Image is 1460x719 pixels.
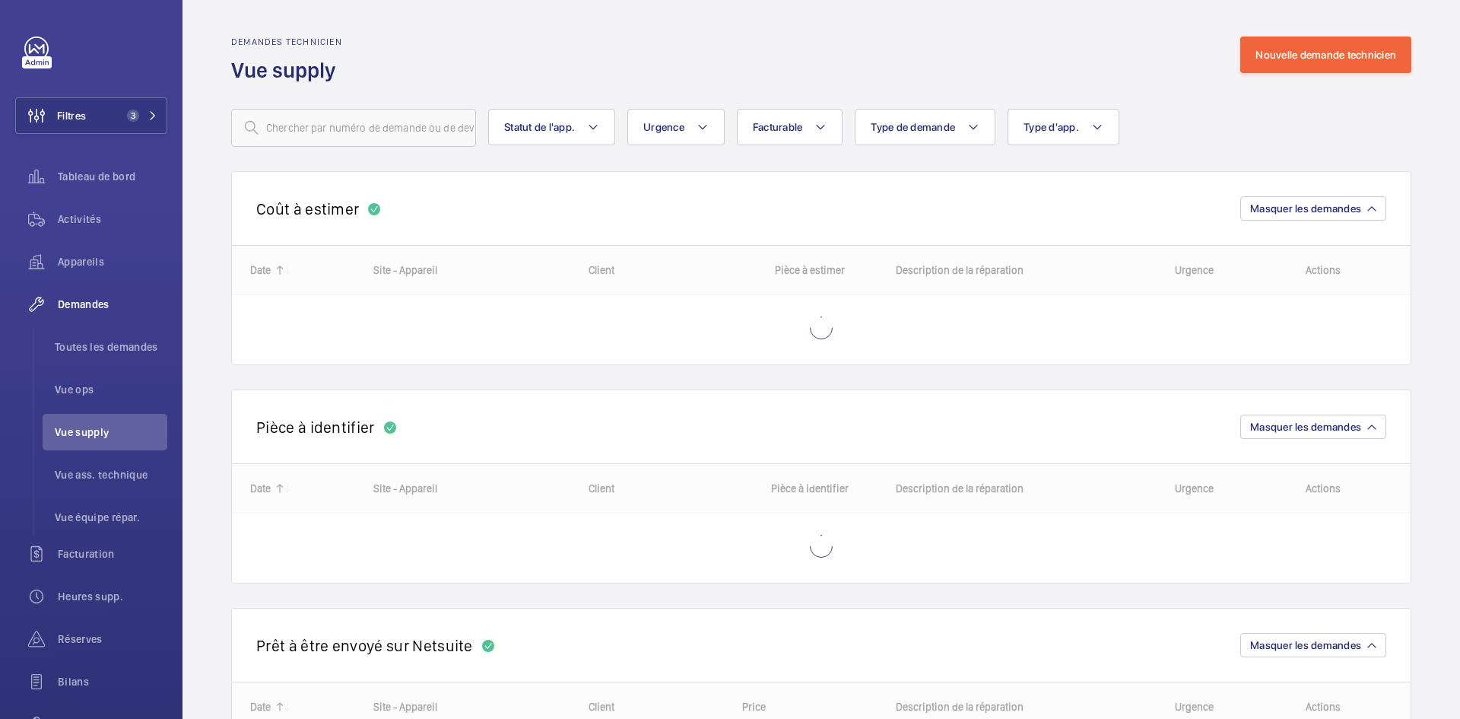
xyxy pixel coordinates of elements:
h2: Demandes technicien [231,37,345,47]
span: Appareils [58,254,167,269]
span: Réserves [58,632,167,647]
button: Filtres3 [15,97,167,134]
span: Urgence [643,121,684,133]
span: Heures supp. [58,589,167,604]
h1: Vue supply [231,56,345,84]
span: Facturation [58,546,167,562]
span: Filtres [57,108,86,123]
h2: Pièce à identifier [256,418,375,437]
button: Type d'app. [1008,109,1119,145]
h2: Coût à estimer [256,199,359,218]
span: 3 [127,110,139,122]
span: Demandes [58,297,167,312]
span: Vue ass. technique [55,467,167,482]
button: Type de demande [855,109,995,145]
button: Nouvelle demande technicien [1240,37,1411,73]
span: Masquer les demandes [1250,421,1361,433]
span: Masquer les demandes [1250,639,1361,651]
button: Urgence [627,109,725,145]
span: Type de demande [871,121,955,133]
span: Type d'app. [1024,121,1079,133]
span: Vue supply [55,425,167,440]
button: Masquer les demandes [1240,633,1386,657]
span: Tableau de bord [58,169,167,184]
button: Statut de l'app. [488,109,615,145]
span: Vue ops [55,382,167,397]
input: Chercher par numéro de demande ou de devis [231,109,476,147]
h2: Prêt à être envoyé sur Netsuite [256,636,473,655]
span: Statut de l'app. [504,121,575,133]
button: Masquer les demandes [1240,415,1386,439]
span: Masquer les demandes [1250,202,1361,215]
button: Masquer les demandes [1240,196,1386,221]
button: Facturable [737,109,843,145]
span: Bilans [58,674,167,689]
span: Activités [58,212,167,227]
span: Toutes les demandes [55,339,167,355]
span: Facturable [753,121,803,133]
span: Vue équipe répar. [55,510,167,525]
